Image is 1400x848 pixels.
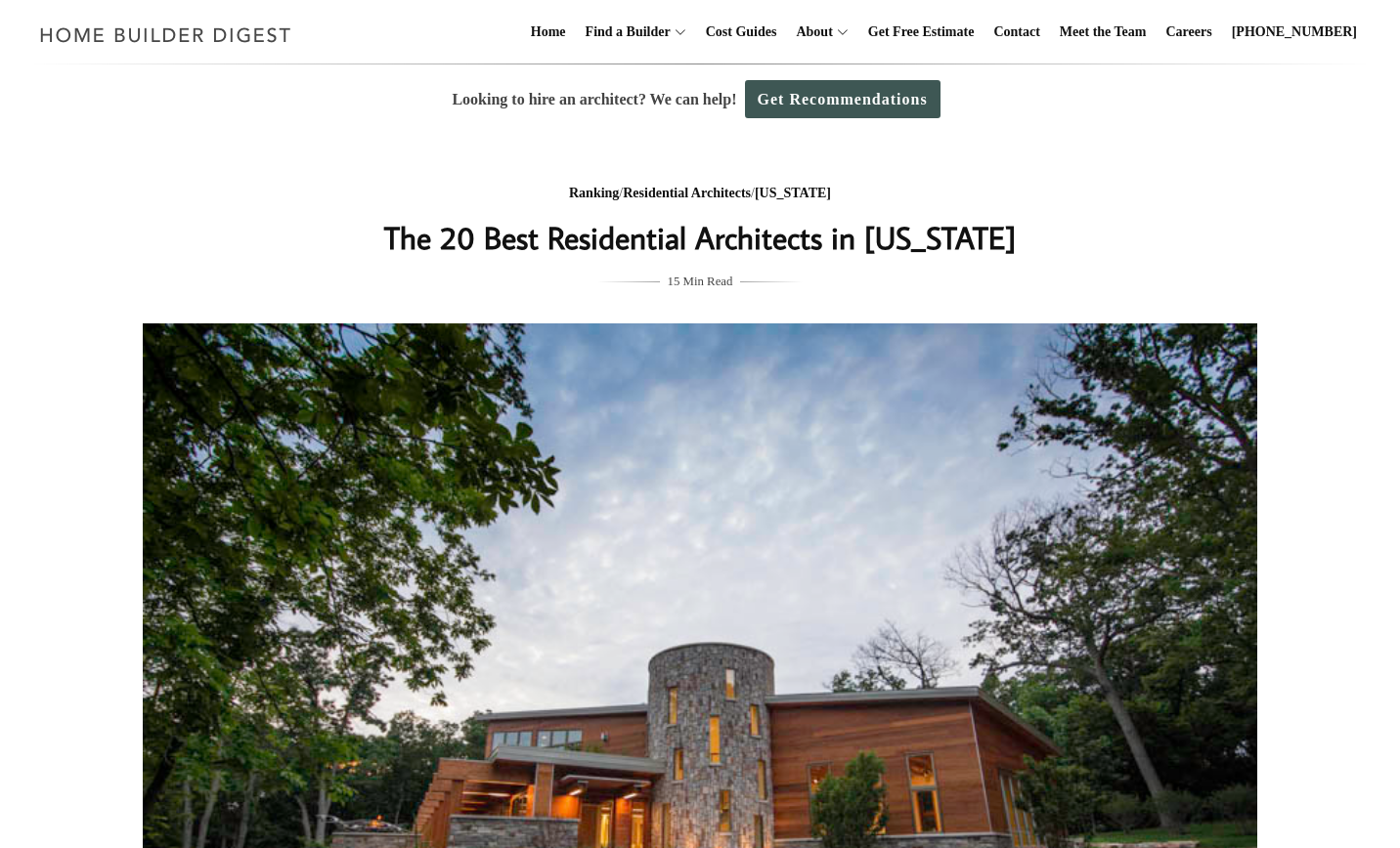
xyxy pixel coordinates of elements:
[698,1,785,64] a: Cost Guides
[1224,1,1365,64] a: [PHONE_NUMBER]
[569,186,619,200] a: Ranking
[523,1,574,64] a: Home
[985,1,1047,64] a: Contact
[623,186,751,200] a: Residential Architects
[310,182,1090,206] div: / /
[755,186,831,200] a: [US_STATE]
[668,271,733,292] span: 15 Min Read
[31,16,300,54] img: Home Builder Digest
[578,1,671,64] a: Find a Builder
[860,1,983,64] a: Get Free Estimate
[1159,1,1220,64] a: Careers
[310,214,1090,261] h1: The 20 Best Residential Architects in [US_STATE]
[745,80,941,118] a: Get Recommendations
[788,1,832,64] a: About
[1052,1,1155,64] a: Meet the Team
